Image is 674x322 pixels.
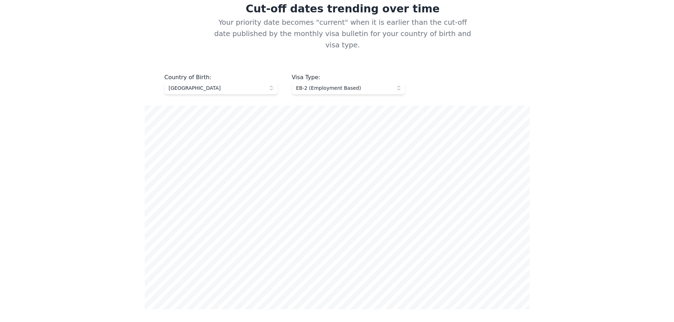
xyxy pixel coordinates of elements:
button: [GEOGRAPHIC_DATA] [165,82,278,94]
p: Your priority date becomes "current" when it is earlier than the cut-off date published by the mo... [201,17,473,73]
button: EB-2 (Employment Based) [292,82,405,94]
h2: Cut-off dates trending over time [145,2,530,17]
div: Visa Type : [292,73,405,82]
span: [GEOGRAPHIC_DATA] [169,84,264,92]
div: Country of Birth : [165,73,278,82]
span: EB-2 (Employment Based) [296,84,391,92]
